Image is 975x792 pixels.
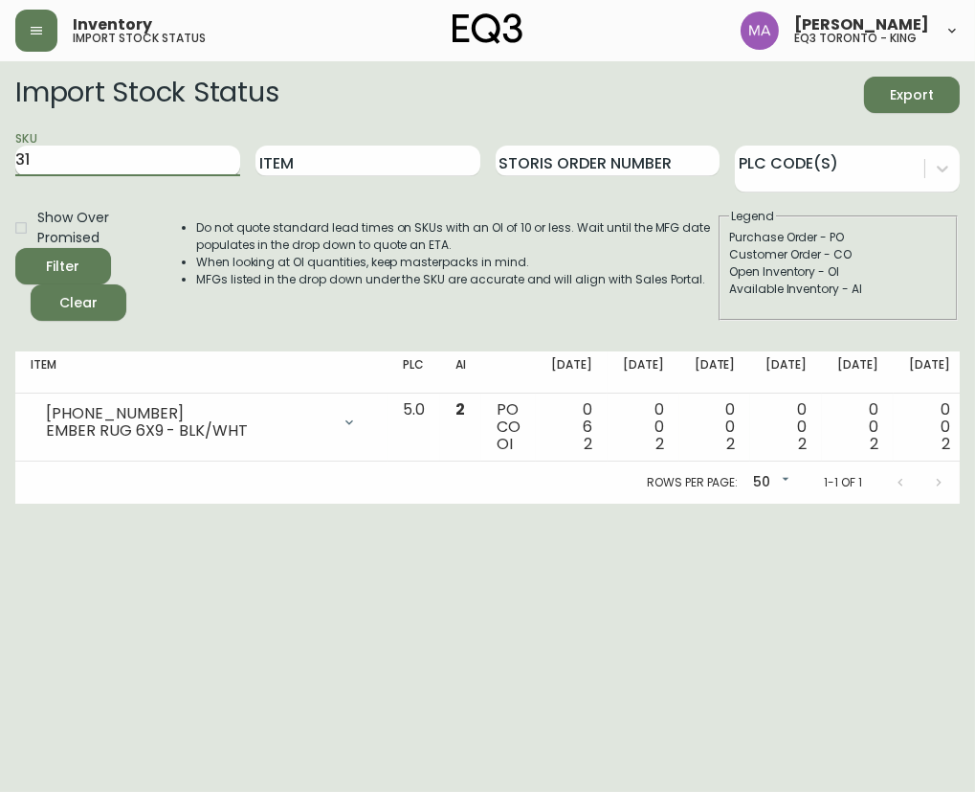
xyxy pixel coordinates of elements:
div: 0 6 [551,401,592,453]
th: [DATE] [750,351,822,394]
div: [PHONE_NUMBER] [46,405,330,422]
h2: Import Stock Status [15,77,278,113]
div: 0 0 [695,401,736,453]
div: Filter [47,255,80,279]
th: [DATE] [894,351,965,394]
span: 2 [727,433,736,455]
span: 2 [870,433,878,455]
div: PO CO [497,401,521,453]
span: Clear [46,291,111,315]
span: Show Over Promised [37,208,143,248]
div: Open Inventory - OI [729,263,947,281]
p: Rows per page: [647,474,738,491]
div: 0 0 [765,401,807,453]
img: logo [453,13,523,44]
span: 2 [942,433,950,455]
th: [DATE] [679,351,751,394]
span: 2 [455,398,465,420]
div: Purchase Order - PO [729,229,947,246]
div: 0 0 [837,401,878,453]
td: 5.0 [388,394,440,462]
th: AI [440,351,481,394]
li: MFGs listed in the drop down under the SKU are accurate and will align with Sales Portal. [196,271,717,288]
div: EMBER RUG 6X9 - BLK/WHT [46,422,330,440]
span: [PERSON_NAME] [794,17,929,33]
span: 2 [655,433,664,455]
th: Item [15,351,388,394]
th: PLC [388,351,440,394]
div: 0 0 [623,401,664,453]
span: 2 [584,433,592,455]
img: 4f0989f25cbf85e7eb2537583095d61e [741,11,779,50]
th: [DATE] [822,351,894,394]
button: Clear [31,284,126,321]
legend: Legend [729,208,776,225]
div: Customer Order - CO [729,246,947,263]
span: OI [497,433,513,455]
button: Export [864,77,960,113]
span: Inventory [73,17,152,33]
div: 0 0 [909,401,950,453]
div: [PHONE_NUMBER]EMBER RUG 6X9 - BLK/WHT [31,401,372,443]
p: 1-1 of 1 [824,474,862,491]
span: Export [879,83,944,107]
th: [DATE] [536,351,608,394]
span: 2 [798,433,807,455]
button: Filter [15,248,111,284]
div: 50 [745,467,793,499]
h5: eq3 toronto - king [794,33,917,44]
div: Available Inventory - AI [729,281,947,298]
li: Do not quote standard lead times on SKUs with an OI of 10 or less. Wait until the MFG date popula... [196,219,717,254]
th: [DATE] [608,351,679,394]
li: When looking at OI quantities, keep masterpacks in mind. [196,254,717,271]
h5: import stock status [73,33,206,44]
